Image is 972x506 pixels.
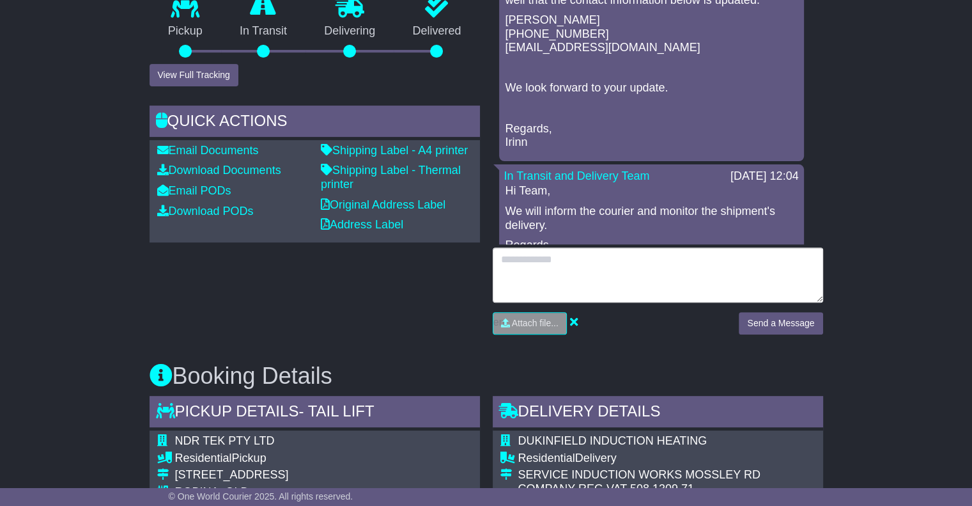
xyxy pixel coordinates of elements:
div: ROBINA, QLD [175,486,465,500]
div: Delivery [518,452,770,466]
a: Shipping Label - Thermal printer [321,164,461,191]
div: COMPANY REG VAT 508 1309 71 [518,482,770,496]
a: Original Address Label [321,198,445,211]
a: Email Documents [157,144,259,157]
span: © One World Courier 2025. All rights reserved. [169,491,353,502]
p: Regards, Irinn [505,122,798,150]
p: Delivered [394,24,479,38]
p: In Transit [221,24,305,38]
div: SERVICE INDUCTION WORKS MOSSLEY RD [518,468,770,482]
p: Delivering [305,24,394,38]
span: NDR TEK PTY LTD [175,434,275,447]
p: Hi Team, [505,184,798,198]
button: Send a Message [739,312,822,335]
span: DUKINFIELD INDUCTION HEATING [518,434,707,447]
a: Address Label [321,218,403,231]
a: Email PODs [157,184,231,197]
p: We look forward to your update. [505,81,798,95]
span: - Tail Lift [298,402,374,420]
button: View Full Tracking [150,64,238,86]
div: Pickup [175,452,465,466]
a: Download PODs [157,205,254,217]
p: [PERSON_NAME] [PHONE_NUMBER] [EMAIL_ADDRESS][DOMAIN_NAME] [505,13,798,55]
div: [STREET_ADDRESS] [175,468,465,482]
div: Pickup Details [150,396,480,431]
p: Regards, Irinn [505,239,798,266]
h3: Booking Details [150,363,823,389]
span: Residential [175,452,232,464]
a: Download Documents [157,164,281,177]
a: In Transit and Delivery Team [504,170,650,182]
a: Shipping Label - A4 printer [321,144,468,157]
p: Pickup [150,24,221,38]
div: Quick Actions [150,106,480,140]
div: Delivery Details [493,396,823,431]
p: We will inform the courier and monitor the shipment's delivery. [505,205,798,232]
div: [DATE] 12:04 [730,170,799,184]
span: Residential [518,452,575,464]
